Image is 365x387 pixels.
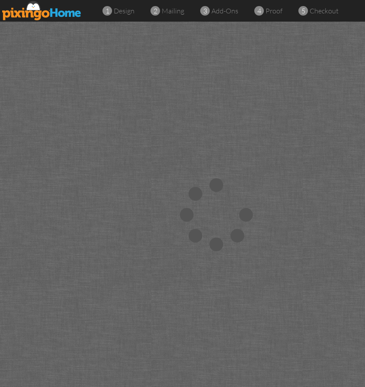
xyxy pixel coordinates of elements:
[106,6,109,16] span: 1
[203,6,207,16] span: 3
[301,6,305,16] span: 5
[266,6,282,15] span: proof
[2,1,82,20] img: pixingo logo
[154,6,157,16] span: 2
[114,6,134,15] span: design
[257,6,261,16] span: 4
[310,6,339,15] span: checkout
[211,6,238,15] span: add-ons
[162,6,184,15] span: mailing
